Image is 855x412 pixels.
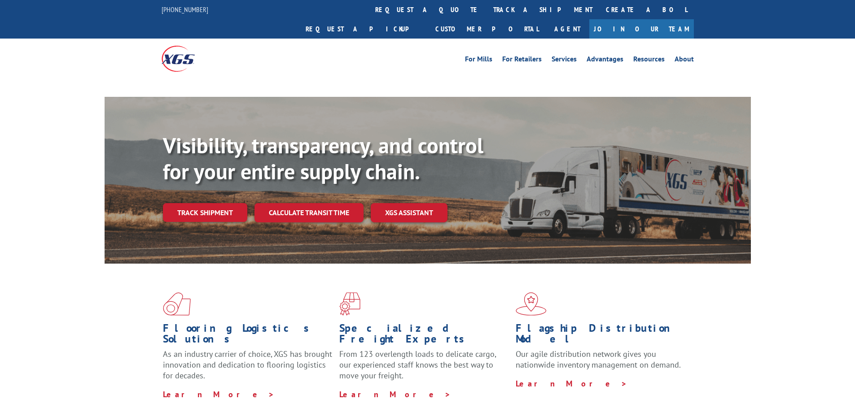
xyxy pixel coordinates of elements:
[254,203,364,222] a: Calculate transit time
[339,292,360,316] img: xgs-icon-focused-on-flooring-red
[587,56,623,65] a: Advantages
[675,56,694,65] a: About
[339,323,509,349] h1: Specialized Freight Experts
[371,203,447,222] a: XGS ASSISTANT
[339,349,509,389] p: From 123 overlength loads to delicate cargo, our experienced staff knows the best way to move you...
[516,349,681,370] span: Our agile distribution network gives you nationwide inventory management on demand.
[163,203,247,222] a: Track shipment
[163,131,483,185] b: Visibility, transparency, and control for your entire supply chain.
[502,56,542,65] a: For Retailers
[516,378,627,389] a: Learn More >
[545,19,589,39] a: Agent
[163,292,191,316] img: xgs-icon-total-supply-chain-intelligence-red
[299,19,429,39] a: Request a pickup
[552,56,577,65] a: Services
[465,56,492,65] a: For Mills
[163,349,332,381] span: As an industry carrier of choice, XGS has brought innovation and dedication to flooring logistics...
[516,323,685,349] h1: Flagship Distribution Model
[162,5,208,14] a: [PHONE_NUMBER]
[633,56,665,65] a: Resources
[339,389,451,399] a: Learn More >
[516,292,547,316] img: xgs-icon-flagship-distribution-model-red
[163,389,275,399] a: Learn More >
[589,19,694,39] a: Join Our Team
[163,323,333,349] h1: Flooring Logistics Solutions
[429,19,545,39] a: Customer Portal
